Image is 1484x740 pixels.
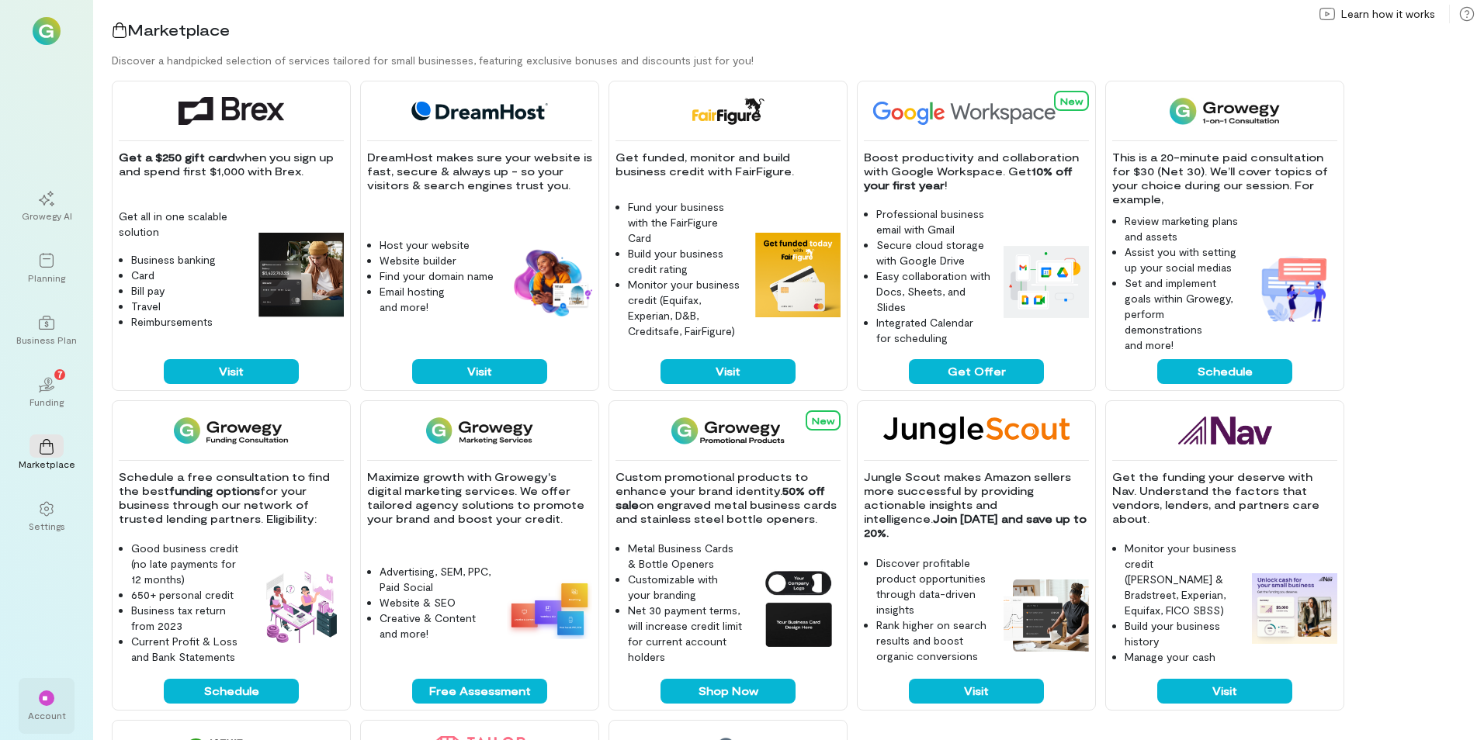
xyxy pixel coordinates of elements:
[131,541,246,587] li: Good business credit (no late payments for 12 months)
[19,178,75,234] a: Growegy AI
[119,150,344,178] p: when you sign up and spend first $1,000 with Brex.
[380,564,494,595] li: Advertising, SEM, PPC, Paid Social
[164,359,299,384] button: Visit
[1112,150,1337,206] p: This is a 20-minute paid consultation for $30 (Net 30). We’ll cover topics of your choice during ...
[174,417,288,444] img: Funding Consultation
[812,415,834,426] span: New
[406,97,553,125] img: DreamHost
[909,679,1044,704] button: Visit
[615,484,828,511] strong: 50% off sale
[19,303,75,358] a: Business Plan
[131,587,246,603] li: 650+ personal credit
[131,314,246,330] li: Reimbursements
[1004,579,1089,652] img: Jungle Scout feature
[864,512,1090,539] strong: Join [DATE] and save up to 20%.
[19,365,75,420] a: Funding
[864,470,1089,540] p: Jungle Scout makes Amazon sellers more successful by providing actionable insights and intelligence.
[169,484,260,497] strong: funding options
[755,565,841,651] img: Growegy Promo Products feature
[864,97,1092,125] img: Google Workspace
[1125,618,1240,649] li: Build your business history
[1157,679,1292,704] button: Visit
[131,634,246,665] li: Current Profit & Loss and Bank Statements
[615,470,841,526] p: Custom promotional products to enhance your brand identity. on engraved metal business cards and ...
[412,359,547,384] button: Visit
[19,240,75,296] a: Planning
[367,470,592,526] p: Maximize growth with Growegy's digital marketing services. We offer tailored agency solutions to ...
[1112,470,1337,526] p: Get the funding your deserve with Nav. Understand the factors that vendors, lenders, and partners...
[19,489,75,545] a: Settings
[661,359,796,384] button: Visit
[19,427,75,482] a: Marketplace
[507,578,592,639] img: Growegy - Marketing Services feature
[876,206,991,237] li: Professional business email with Gmail
[864,150,1089,192] p: Boost productivity and collaboration with Google Workspace. Get !
[1060,95,1083,106] span: New
[131,603,246,634] li: Business tax return from 2023
[628,199,743,246] li: Fund your business with the FairFigure Card
[131,252,246,268] li: Business banking
[380,268,494,284] li: Find your domain name
[131,299,246,314] li: Travel
[258,233,344,318] img: Brex feature
[127,20,230,39] span: Marketplace
[876,617,991,664] li: Rank higher on search results and boost organic conversions
[412,679,547,704] button: Free Assessment
[876,555,991,617] li: Discover profitable product opportunities through data-driven insights
[119,209,246,240] p: Get all in one scalable solution
[16,334,77,346] div: Business Plan
[367,150,592,192] p: DreamHost makes sure your website is fast, secure & always up - so your visitors & search engines...
[179,97,284,125] img: Brex
[1341,6,1435,22] span: Learn how it works
[1252,246,1337,331] img: 1-on-1 Consultation feature
[628,541,743,572] li: Metal Business Cards & Bottle Openers
[19,458,75,470] div: Marketplace
[380,237,494,253] li: Host your website
[28,271,65,284] div: Planning
[628,603,743,665] li: Net 30 payment terms, will increase credit limit for current account holders
[671,417,785,444] img: Growegy Promo Products
[615,150,841,178] p: Get funded, monitor and build business credit with FairFigure.
[112,53,1484,68] div: Discover a handpicked selection of services tailored for small businesses, featuring exclusive bo...
[1125,541,1240,618] li: Monitor your business credit ([PERSON_NAME] & Bradstreet, Experian, Equifax, FICO SBSS)
[628,277,743,339] li: Monitor your business credit (Equifax, Experian, D&B, Creditsafe, FairFigure)
[22,209,72,222] div: Growegy AI
[876,268,991,315] li: Easy collaboration with Docs, Sheets, and Slides
[29,520,65,532] div: Settings
[131,283,246,299] li: Bill pay
[1178,417,1272,444] img: Nav
[380,284,494,315] li: Email hosting and more!
[164,679,299,704] button: Schedule
[883,417,1070,444] img: Jungle Scout
[864,164,1076,192] strong: 10% off your first year
[119,470,344,526] p: Schedule a free consultation to find the best for your business through our network of trusted le...
[426,417,534,444] img: Growegy - Marketing Services
[28,709,66,721] div: Account
[1125,213,1240,244] li: Review marketing plans and assets
[1157,359,1292,384] button: Schedule
[1252,573,1337,645] img: Nav feature
[380,595,494,610] li: Website & SEO
[691,97,765,125] img: FairFigure
[1125,244,1240,275] li: Assist you with setting up your social medias
[1125,649,1240,665] li: Manage your cash
[131,268,246,283] li: Card
[876,315,991,346] li: Integrated Calendar for scheduling
[1170,97,1279,125] img: 1-on-1 Consultation
[119,150,235,164] strong: Get a $250 gift card
[876,237,991,268] li: Secure cloud storage with Google Drive
[1004,246,1089,317] img: Google Workspace feature
[29,396,64,408] div: Funding
[380,253,494,268] li: Website builder
[755,233,841,318] img: FairFigure feature
[909,359,1044,384] button: Get Offer
[507,247,592,318] img: DreamHost feature
[628,246,743,277] li: Build your business credit rating
[380,610,494,641] li: Creative & Content and more!
[1125,275,1240,353] li: Set and implement goals within Growegy, perform demonstrations and more!
[57,367,63,381] span: 7
[258,565,344,651] img: Funding Consultation feature
[661,679,796,704] button: Shop Now
[628,572,743,603] li: Customizable with your branding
